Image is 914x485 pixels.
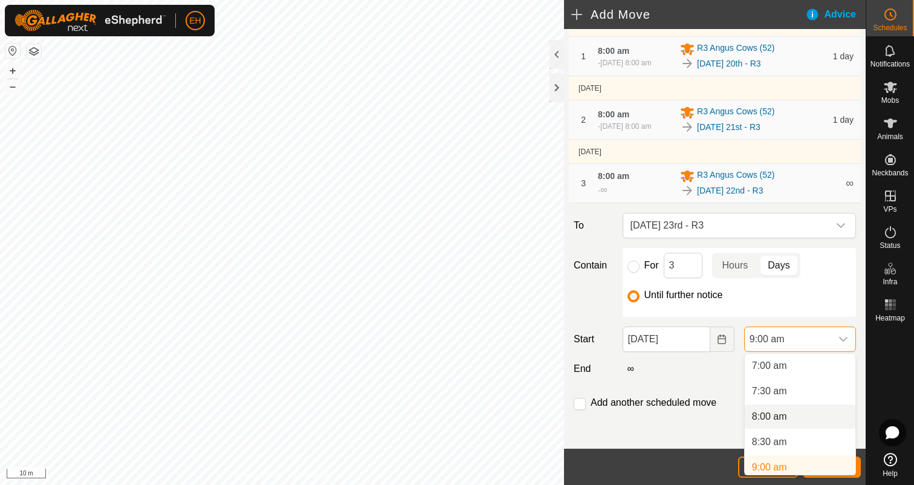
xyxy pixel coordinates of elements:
[745,430,855,454] li: 8:30 am
[883,278,897,285] span: Infra
[873,24,907,31] span: Schedules
[697,105,774,120] span: R3 Angus Cows (52)
[697,57,761,70] a: [DATE] 20th - R3
[591,398,716,408] label: Add another scheduled move
[680,120,695,134] img: To
[752,359,787,373] span: 7:00 am
[569,332,617,347] label: Start
[680,183,695,198] img: To
[579,148,601,156] span: [DATE]
[877,133,903,140] span: Animals
[598,46,629,56] span: 8:00 am
[738,457,798,478] button: Cancel
[881,97,899,104] span: Mobs
[833,51,854,61] span: 1 day
[598,171,629,181] span: 8:00 am
[745,455,855,480] li: 9:00 am
[833,115,854,125] span: 1 day
[644,261,659,270] label: For
[5,63,20,78] button: +
[846,177,854,189] span: ∞
[623,363,639,374] label: ∞
[710,327,734,352] button: Choose Date
[598,57,651,68] div: -
[569,362,617,376] label: End
[581,115,586,125] span: 2
[872,169,908,177] span: Neckbands
[189,15,201,27] span: EH
[745,379,855,403] li: 7:30 am
[752,460,787,475] span: 9:00 am
[883,470,898,477] span: Help
[768,258,789,273] span: Days
[15,10,166,31] img: Gallagher Logo
[697,42,774,56] span: R3 Angus Cows (52)
[600,59,651,67] span: [DATE] 8:00 am
[805,7,866,22] div: Advice
[600,184,607,195] span: ∞
[752,384,787,399] span: 7:30 am
[722,258,748,273] span: Hours
[294,469,329,480] a: Contact Us
[600,122,651,131] span: [DATE] 8:00 am
[866,448,914,482] a: Help
[569,258,617,273] label: Contain
[697,169,774,183] span: R3 Angus Cows (52)
[598,109,629,119] span: 8:00 am
[579,84,601,93] span: [DATE]
[598,183,607,197] div: -
[829,213,853,238] div: dropdown trigger
[581,178,586,188] span: 3
[745,405,855,429] li: 8:00 am
[697,121,760,134] a: [DATE] 21st - R3
[644,290,723,300] label: Until further notice
[680,56,695,71] img: To
[234,469,279,480] a: Privacy Policy
[831,327,855,351] div: dropdown trigger
[745,354,855,378] li: 7:00 am
[569,213,617,238] label: To
[581,51,586,61] span: 1
[752,409,787,424] span: 8:00 am
[626,213,829,238] span: Saturday 23rd - R3
[5,79,20,94] button: –
[697,184,763,197] a: [DATE] 22nd - R3
[875,314,905,322] span: Heatmap
[27,44,41,59] button: Map Layers
[571,7,805,22] h2: Add Move
[752,435,787,449] span: 8:30 am
[880,242,900,249] span: Status
[883,206,896,213] span: VPs
[745,327,831,351] span: 9:00 am
[5,44,20,58] button: Reset Map
[870,60,910,68] span: Notifications
[598,121,651,132] div: -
